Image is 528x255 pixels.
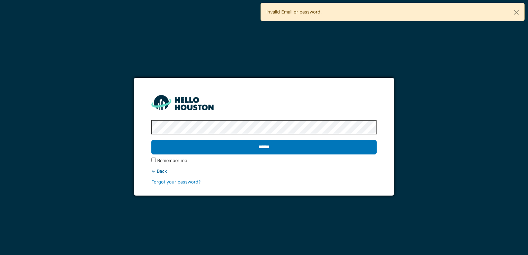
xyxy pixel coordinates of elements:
label: Remember me [157,157,187,164]
img: HH_line-BYnF2_Hg.png [151,95,214,110]
div: ← Back [151,168,376,174]
button: Close [509,3,524,21]
a: Forgot your password? [151,179,201,185]
div: Invalid Email or password. [261,3,525,21]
